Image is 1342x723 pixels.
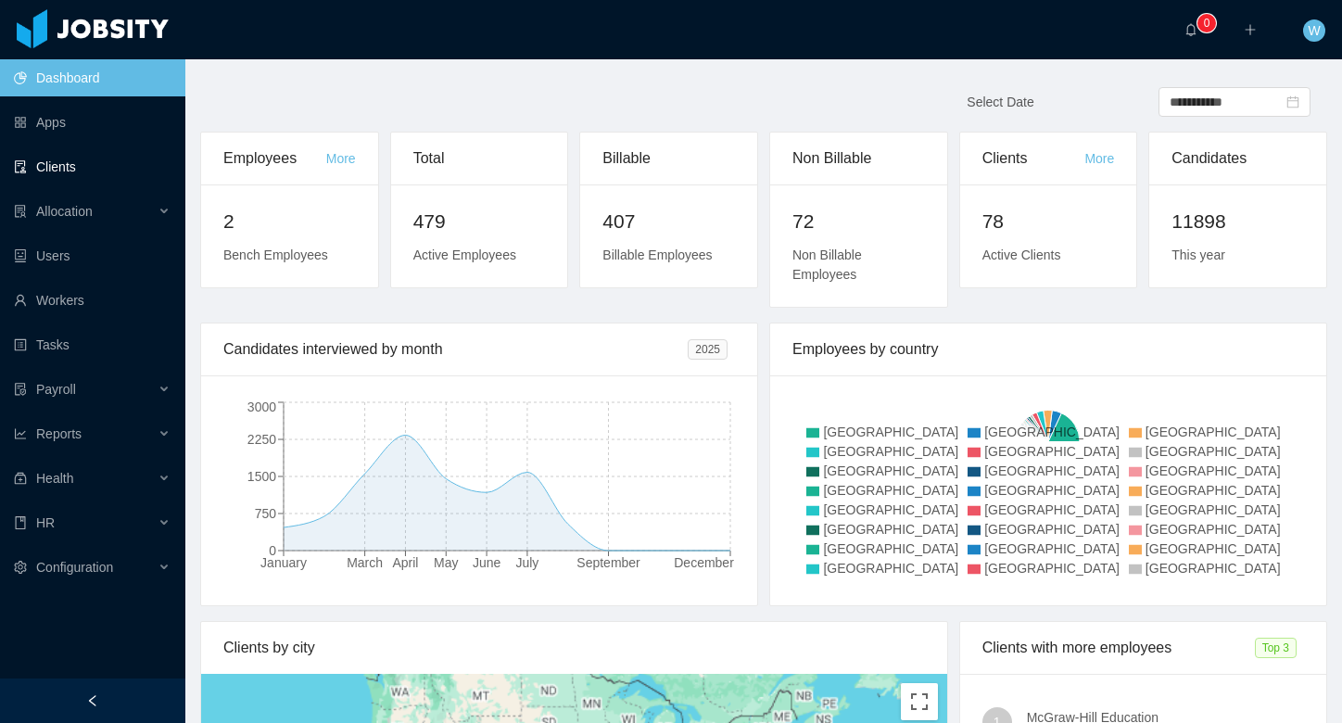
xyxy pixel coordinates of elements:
[36,204,93,219] span: Allocation
[14,148,171,185] a: icon: auditClients
[823,463,958,478] span: [GEOGRAPHIC_DATA]
[823,483,958,498] span: [GEOGRAPHIC_DATA]
[984,444,1120,459] span: [GEOGRAPHIC_DATA]
[36,560,113,575] span: Configuration
[515,555,538,570] tspan: July
[1308,19,1320,42] span: W
[326,151,356,166] a: More
[984,541,1120,556] span: [GEOGRAPHIC_DATA]
[223,323,688,375] div: Candidates interviewed by month
[223,622,925,674] div: Clients by city
[247,432,276,447] tspan: 2250
[14,282,171,319] a: icon: userWorkers
[984,522,1120,537] span: [GEOGRAPHIC_DATA]
[223,207,356,236] h2: 2
[14,427,27,440] i: icon: line-chart
[14,59,171,96] a: icon: pie-chartDashboard
[1084,151,1114,166] a: More
[792,207,925,236] h2: 72
[36,471,73,486] span: Health
[36,382,76,397] span: Payroll
[602,133,735,184] div: Billable
[602,207,735,236] h2: 407
[392,555,418,570] tspan: April
[1146,561,1281,576] span: [GEOGRAPHIC_DATA]
[1171,207,1304,236] h2: 11898
[674,555,734,570] tspan: December
[1184,23,1197,36] i: icon: bell
[260,555,307,570] tspan: January
[14,104,171,141] a: icon: appstoreApps
[984,561,1120,576] span: [GEOGRAPHIC_DATA]
[223,133,326,184] div: Employees
[823,541,958,556] span: [GEOGRAPHIC_DATA]
[247,469,276,484] tspan: 1500
[223,247,328,262] span: Bench Employees
[823,425,958,439] span: [GEOGRAPHIC_DATA]
[413,207,546,236] h2: 479
[1146,425,1281,439] span: [GEOGRAPHIC_DATA]
[982,207,1115,236] h2: 78
[269,543,276,558] tspan: 0
[1171,247,1225,262] span: This year
[823,522,958,537] span: [GEOGRAPHIC_DATA]
[967,95,1033,109] span: Select Date
[1146,463,1281,478] span: [GEOGRAPHIC_DATA]
[688,339,728,360] span: 2025
[14,383,27,396] i: icon: file-protect
[14,237,171,274] a: icon: robotUsers
[14,205,27,218] i: icon: solution
[823,561,958,576] span: [GEOGRAPHIC_DATA]
[1146,444,1281,459] span: [GEOGRAPHIC_DATA]
[14,326,171,363] a: icon: profileTasks
[14,561,27,574] i: icon: setting
[982,133,1085,184] div: Clients
[982,622,1255,674] div: Clients with more employees
[792,133,925,184] div: Non Billable
[1171,133,1304,184] div: Candidates
[984,502,1120,517] span: [GEOGRAPHIC_DATA]
[1146,502,1281,517] span: [GEOGRAPHIC_DATA]
[1197,14,1216,32] sup: 0
[1146,483,1281,498] span: [GEOGRAPHIC_DATA]
[1146,541,1281,556] span: [GEOGRAPHIC_DATA]
[984,425,1120,439] span: [GEOGRAPHIC_DATA]
[247,400,276,414] tspan: 3000
[413,133,546,184] div: Total
[792,247,862,282] span: Non Billable Employees
[347,555,383,570] tspan: March
[14,472,27,485] i: icon: medicine-box
[36,515,55,530] span: HR
[982,247,1061,262] span: Active Clients
[1244,23,1257,36] i: icon: plus
[1286,95,1299,108] i: icon: calendar
[792,323,1304,375] div: Employees by country
[1146,522,1281,537] span: [GEOGRAPHIC_DATA]
[576,555,640,570] tspan: September
[14,516,27,529] i: icon: book
[473,555,501,570] tspan: June
[823,444,958,459] span: [GEOGRAPHIC_DATA]
[1255,638,1297,658] span: Top 3
[36,426,82,441] span: Reports
[434,555,458,570] tspan: May
[413,247,516,262] span: Active Employees
[602,247,712,262] span: Billable Employees
[255,506,277,521] tspan: 750
[984,483,1120,498] span: [GEOGRAPHIC_DATA]
[984,463,1120,478] span: [GEOGRAPHIC_DATA]
[823,502,958,517] span: [GEOGRAPHIC_DATA]
[901,683,938,720] button: Toggle fullscreen view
